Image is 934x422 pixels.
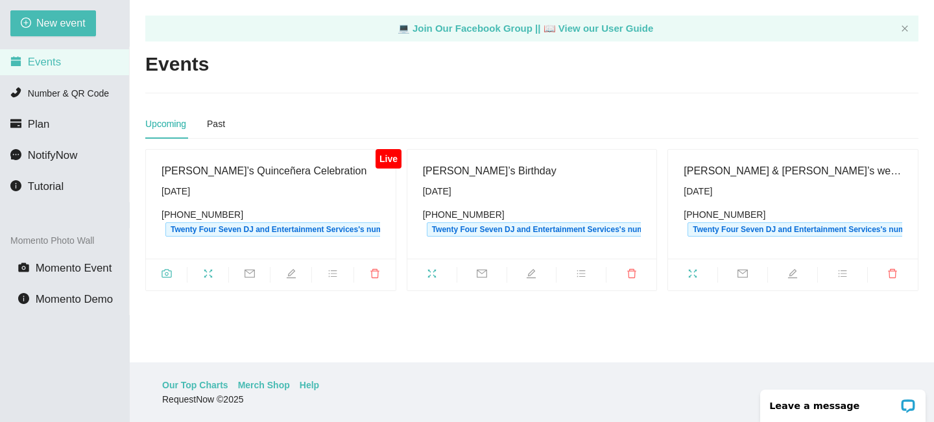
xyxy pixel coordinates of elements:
span: Tutorial [28,180,64,193]
span: bars [312,268,353,283]
span: Twenty Four Seven DJ and Entertainment Services's number [688,222,922,237]
iframe: LiveChat chat widget [752,381,934,422]
span: edit [768,268,817,283]
span: delete [354,268,396,283]
div: [PHONE_NUMBER] [162,207,380,237]
div: Past [207,117,225,131]
div: [PERSON_NAME]’s Quinceñera Celebration [162,163,380,179]
span: fullscreen [187,268,228,283]
span: Momento Demo [36,293,113,305]
div: [DATE] [423,184,641,198]
h2: Events [145,51,209,78]
span: mail [457,268,507,283]
span: Twenty Four Seven DJ and Entertainment Services's number [427,222,662,237]
div: RequestNow © 2025 [162,392,898,406]
span: Events [28,56,61,68]
div: [PHONE_NUMBER] [684,207,902,237]
span: delete [606,268,656,283]
button: plus-circleNew event [10,10,96,36]
span: edit [507,268,557,283]
span: close [901,25,909,32]
div: Live [376,149,401,169]
div: [DATE] [684,184,902,198]
span: Plan [28,118,50,130]
span: delete [868,268,918,283]
div: [PERSON_NAME] & [PERSON_NAME]’s wedding [684,163,902,179]
a: Merch Shop [238,378,290,392]
span: bars [818,268,867,283]
span: plus-circle [21,18,31,30]
div: [DATE] [162,184,380,198]
span: NotifyNow [28,149,77,161]
span: message [10,149,21,160]
span: Twenty Four Seven DJ and Entertainment Services's number [165,222,400,237]
span: New event [36,15,86,31]
button: close [901,25,909,33]
span: fullscreen [668,268,717,283]
a: laptop View our User Guide [544,23,654,34]
span: mail [229,268,270,283]
span: credit-card [10,118,21,129]
a: Our Top Charts [162,378,228,392]
a: laptop Join Our Facebook Group || [398,23,544,34]
span: edit [270,268,311,283]
span: mail [718,268,767,283]
span: Number & QR Code [28,88,109,99]
span: info-circle [10,180,21,191]
span: camera [18,262,29,273]
span: bars [557,268,606,283]
a: Help [300,378,319,392]
span: camera [146,268,187,283]
div: [PERSON_NAME]’s Birthday [423,163,641,179]
div: Upcoming [145,117,186,131]
span: info-circle [18,293,29,304]
span: laptop [398,23,410,34]
span: calendar [10,56,21,67]
span: phone [10,87,21,98]
span: laptop [544,23,556,34]
span: fullscreen [407,268,457,283]
div: [PHONE_NUMBER] [423,207,641,237]
span: Momento Event [36,262,112,274]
